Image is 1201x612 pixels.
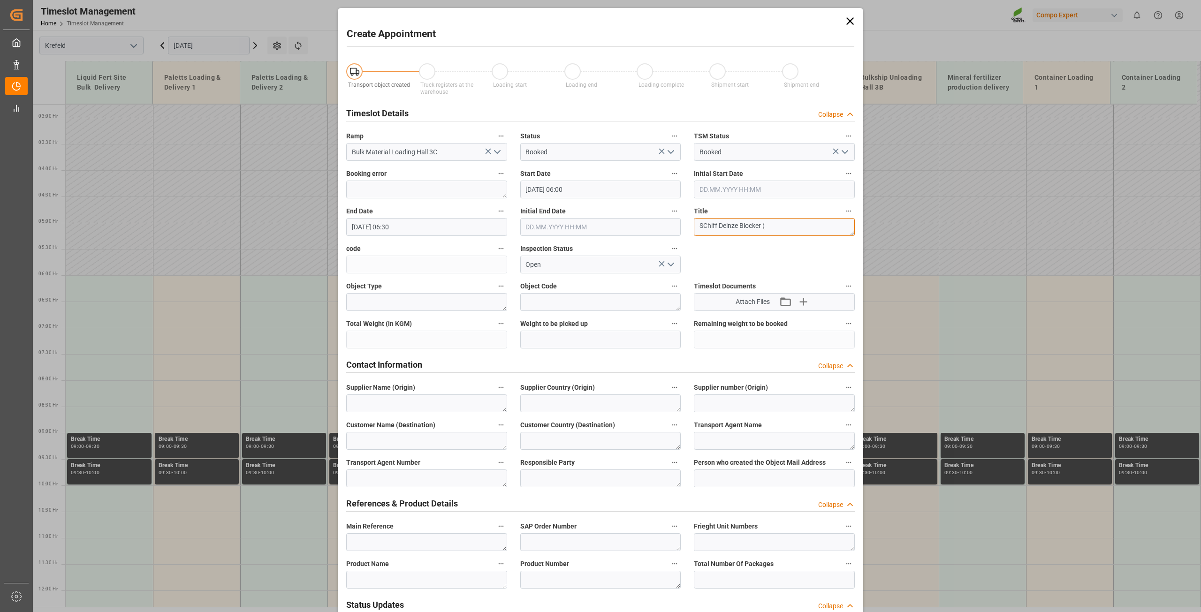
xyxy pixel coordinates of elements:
button: Initial Start Date [843,167,855,180]
span: Main Reference [346,521,394,531]
span: Loading start [493,82,527,88]
span: TSM Status [694,131,729,141]
span: Transport Agent Name [694,420,762,430]
button: open menu [663,145,677,159]
button: Person who created the Object Mail Address [843,456,855,468]
button: Start Date [669,167,681,180]
div: Collapse [818,500,843,510]
button: Main Reference [495,520,507,532]
span: Customer Country (Destination) [520,420,615,430]
input: DD.MM.YYYY HH:MM [346,218,507,236]
textarea: SChiff Deinze Blocker ( [694,218,855,236]
span: Title [694,206,708,216]
span: Supplier Country (Origin) [520,383,595,393]
span: Total Number Of Packages [694,559,774,569]
input: DD.MM.YYYY HH:MM [520,218,681,236]
span: Truck registers at the warehouse [420,82,473,95]
button: Inspection Status [669,242,681,255]
button: Booking error [495,167,507,180]
button: TSM Status [843,130,855,142]
h2: References & Product Details [346,497,458,510]
button: Customer Country (Destination) [669,419,681,431]
button: Product Number [669,558,681,570]
span: Weight to be picked up [520,319,588,329]
button: open menu [663,257,677,272]
span: SAP Order Number [520,521,577,531]
button: Ramp [495,130,507,142]
span: End Date [346,206,373,216]
button: Total Number Of Packages [843,558,855,570]
button: open menu [489,145,503,159]
button: Responsible Party [669,456,681,468]
input: DD.MM.YYYY HH:MM [520,181,681,198]
button: Transport Agent Name [843,419,855,431]
input: Type to search/select [346,143,507,161]
div: Collapse [818,361,843,371]
button: Total Weight (in KGM) [495,317,507,330]
button: Initial End Date [669,205,681,217]
button: Frieght Unit Numbers [843,520,855,532]
span: Loading end [566,82,597,88]
span: Initial End Date [520,206,566,216]
div: Collapse [818,110,843,120]
span: Product Number [520,559,569,569]
input: Type to search/select [520,143,681,161]
button: open menu [837,145,851,159]
button: code [495,242,507,255]
h2: Contact Information [346,358,422,371]
span: Transport object created [348,82,410,88]
button: Product Name [495,558,507,570]
span: Booking error [346,169,387,179]
button: End Date [495,205,507,217]
span: Supplier Name (Origin) [346,383,415,393]
button: Title [843,205,855,217]
span: Initial Start Date [694,169,743,179]
button: Weight to be picked up [669,317,681,330]
span: Transport Agent Number [346,458,420,468]
span: Start Date [520,169,551,179]
span: Product Name [346,559,389,569]
button: Object Type [495,280,507,292]
button: Transport Agent Number [495,456,507,468]
span: Status [520,131,540,141]
button: Status [669,130,681,142]
div: Collapse [818,601,843,611]
span: Remaining weight to be booked [694,319,788,329]
span: Shipment end [784,82,819,88]
button: Supplier number (Origin) [843,381,855,393]
span: Shipment start [711,82,749,88]
button: Customer Name (Destination) [495,419,507,431]
span: Object Code [520,281,557,291]
input: DD.MM.YYYY HH:MM [694,181,855,198]
span: Attach Files [736,297,770,307]
button: Timeslot Documents [843,280,855,292]
span: Responsible Party [520,458,575,468]
span: Supplier number (Origin) [694,383,768,393]
h2: Status Updates [346,598,404,611]
h2: Timeslot Details [346,107,409,120]
button: Remaining weight to be booked [843,317,855,330]
span: Person who created the Object Mail Address [694,458,826,468]
span: Object Type [346,281,382,291]
span: Loading complete [639,82,684,88]
span: Timeslot Documents [694,281,756,291]
span: Total Weight (in KGM) [346,319,412,329]
span: code [346,244,361,254]
span: Inspection Status [520,244,573,254]
button: Object Code [669,280,681,292]
h2: Create Appointment [347,27,436,42]
span: Ramp [346,131,364,141]
span: Frieght Unit Numbers [694,521,758,531]
button: Supplier Name (Origin) [495,381,507,393]
button: SAP Order Number [669,520,681,532]
button: Supplier Country (Origin) [669,381,681,393]
span: Customer Name (Destination) [346,420,435,430]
